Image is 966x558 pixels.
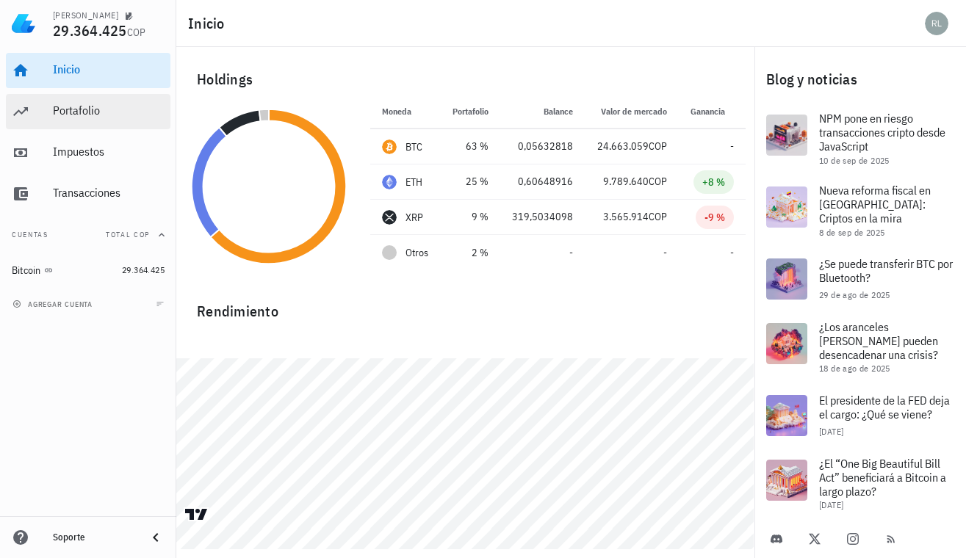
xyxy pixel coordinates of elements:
th: Balance [500,94,585,129]
span: 3.565.914 [603,210,649,223]
a: Portafolio [6,94,170,129]
div: Inicio [53,62,165,76]
div: 0,05632818 [512,139,573,154]
a: NPM pone en riesgo transacciones cripto desde JavaScript 10 de sep de 2025 [754,103,966,175]
div: 63 % [452,139,488,154]
div: XRP-icon [382,210,397,225]
span: - [569,246,573,259]
a: Charting by TradingView [184,507,209,521]
span: - [730,246,734,259]
th: Valor de mercado [585,94,678,129]
div: BTC [405,139,423,154]
span: 29.364.425 [122,264,165,275]
span: [DATE] [819,499,843,510]
span: - [730,139,734,153]
div: Bitcoin [12,264,41,277]
a: Inicio [6,53,170,88]
span: COP [649,139,667,153]
span: El presidente de la FED deja el cargo: ¿Qué se viene? [819,393,950,421]
button: CuentasTotal COP [6,217,170,253]
span: NPM pone en riesgo transacciones cripto desde JavaScript [819,111,945,153]
div: ETH [405,175,423,189]
div: Impuestos [53,145,165,159]
a: Bitcoin 29.364.425 [6,253,170,288]
span: 18 de ago de 2025 [819,363,890,374]
span: - [663,246,667,259]
span: COP [649,210,667,223]
span: 8 de sep de 2025 [819,227,884,238]
div: 0,60648916 [512,174,573,189]
div: avatar [925,12,948,35]
div: Blog y noticias [754,56,966,103]
a: Nueva reforma fiscal en [GEOGRAPHIC_DATA]: Criptos en la mira 8 de sep de 2025 [754,175,966,247]
th: Moneda [370,94,440,129]
span: 29 de ago de 2025 [819,289,890,300]
span: 24.663.059 [597,139,649,153]
div: 9 % [452,209,488,225]
span: 9.789.640 [603,175,649,188]
div: ETH-icon [382,175,397,189]
div: Soporte [53,532,135,543]
a: ¿El “One Big Beautiful Bill Act” beneficiará a Bitcoin a largo plazo? [DATE] [754,448,966,520]
div: XRP [405,210,424,225]
div: +8 % [702,175,725,189]
div: [PERSON_NAME] [53,10,118,21]
a: Impuestos [6,135,170,170]
div: BTC-icon [382,139,397,154]
span: ¿Los aranceles [PERSON_NAME] pueden desencadenar una crisis? [819,319,938,362]
span: ¿Se puede transferir BTC por Bluetooth? [819,256,953,285]
span: Ganancia [691,106,734,117]
button: agregar cuenta [9,297,99,311]
div: 2 % [452,245,488,261]
div: Rendimiento [185,288,746,323]
span: COP [649,175,667,188]
span: Nueva reforma fiscal en [GEOGRAPHIC_DATA]: Criptos en la mira [819,183,931,225]
span: Otros [405,245,428,261]
div: 319,5034098 [512,209,573,225]
span: ¿El “One Big Beautiful Bill Act” beneficiará a Bitcoin a largo plazo? [819,456,946,499]
span: agregar cuenta [15,300,93,309]
span: COP [127,26,146,39]
span: 10 de sep de 2025 [819,155,890,166]
h1: Inicio [188,12,231,35]
div: Holdings [185,56,746,103]
span: 29.364.425 [53,21,127,40]
div: -9 % [704,210,725,225]
a: ¿Los aranceles [PERSON_NAME] pueden desencadenar una crisis? 18 de ago de 2025 [754,311,966,383]
div: Portafolio [53,104,165,117]
span: Total COP [106,230,150,239]
div: Transacciones [53,186,165,200]
img: LedgiFi [12,12,35,35]
div: 25 % [452,174,488,189]
a: Transacciones [6,176,170,211]
th: Portafolio [440,94,500,129]
a: El presidente de la FED deja el cargo: ¿Qué se viene? [DATE] [754,383,966,448]
span: [DATE] [819,426,843,437]
a: ¿Se puede transferir BTC por Bluetooth? 29 de ago de 2025 [754,247,966,311]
